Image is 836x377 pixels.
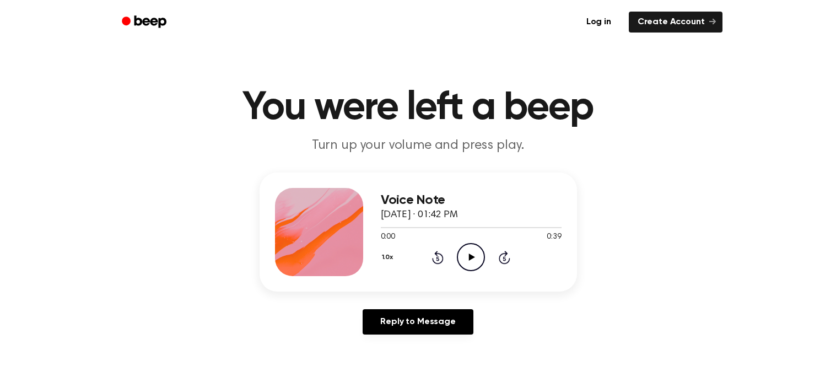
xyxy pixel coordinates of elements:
span: [DATE] · 01:42 PM [381,210,458,220]
a: Reply to Message [363,309,473,335]
span: 0:00 [381,231,395,243]
p: Turn up your volume and press play. [207,137,630,155]
button: 1.0x [381,248,397,267]
h3: Voice Note [381,193,562,208]
a: Log in [575,9,622,35]
a: Create Account [629,12,722,33]
span: 0:39 [547,231,561,243]
a: Beep [114,12,176,33]
h1: You were left a beep [136,88,700,128]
